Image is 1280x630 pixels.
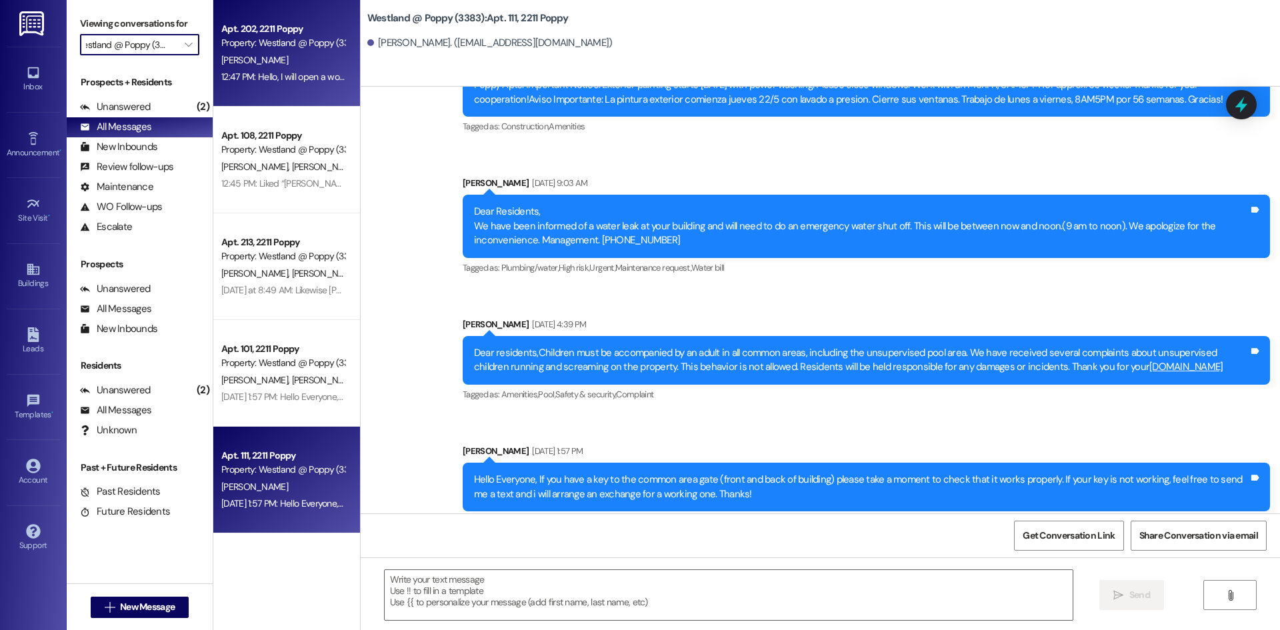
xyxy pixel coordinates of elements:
[91,597,189,618] button: New Message
[549,121,585,132] span: Amenities
[221,177,677,189] div: 12:45 PM: Liked “[PERSON_NAME] (Westland @ Poppy (3383)): Hello, Maintenance provided a key to un...
[463,176,1270,195] div: [PERSON_NAME]
[105,602,115,613] i: 
[193,97,213,117] div: (2)
[7,520,60,556] a: Support
[538,389,555,400] span: Pool ,
[120,600,175,614] span: New Message
[616,389,653,400] span: Complaint
[7,455,60,491] a: Account
[221,54,288,66] span: [PERSON_NAME]
[691,262,725,273] span: Water bill
[7,61,60,97] a: Inbox
[291,374,358,386] span: [PERSON_NAME]
[80,505,170,519] div: Future Residents
[221,22,345,36] div: Apt. 202, 2211 Poppy
[80,403,151,417] div: All Messages
[221,249,345,263] div: Property: Westland @ Poppy (3383)
[291,161,362,173] span: [PERSON_NAME]
[221,356,345,370] div: Property: Westland @ Poppy (3383)
[1099,580,1164,610] button: Send
[501,389,539,400] span: Amenities ,
[67,359,213,373] div: Residents
[555,389,616,400] span: Safety & security ,
[474,205,1249,247] div: Dear Residents, We have been informed of a water leak at your building and will need to do an eme...
[221,449,345,463] div: Apt. 111, 2211 Poppy
[80,220,132,234] div: Escalate
[367,36,613,50] div: [PERSON_NAME]. ([EMAIL_ADDRESS][DOMAIN_NAME])
[80,282,151,296] div: Unanswered
[86,34,178,55] input: All communities
[80,13,199,34] label: Viewing conversations for
[367,11,568,25] b: Westland @ Poppy (3383): Apt. 111, 2211 Poppy
[7,258,60,294] a: Buildings
[185,39,192,50] i: 
[7,323,60,359] a: Leads
[559,262,590,273] span: High risk ,
[221,391,1247,403] div: [DATE] 1:57 PM: Hello Everyone, If you have a key to the common area gate (front and back of buil...
[80,100,151,114] div: Unanswered
[501,262,559,273] span: Plumbing/water ,
[529,444,583,458] div: [DATE] 1:57 PM
[291,267,358,279] span: [PERSON_NAME]
[529,317,586,331] div: [DATE] 4:39 PM
[80,485,161,499] div: Past Residents
[80,423,137,437] div: Unknown
[221,497,1247,509] div: [DATE] 1:57 PM: Hello Everyone, If you have a key to the common area gate (front and back of buil...
[615,262,691,273] span: Maintenance request ,
[463,117,1270,136] div: Tagged as:
[80,120,151,134] div: All Messages
[221,36,345,50] div: Property: Westland @ Poppy (3383)
[67,461,213,475] div: Past + Future Residents
[221,342,345,356] div: Apt. 101, 2211 Poppy
[19,11,47,36] img: ResiDesk Logo
[463,258,1270,277] div: Tagged as:
[221,143,345,157] div: Property: Westland @ Poppy (3383)
[221,71,779,83] div: 12:47 PM: Hello, I will open a work order to provide you with a key, please keep in mind this wil...
[474,473,1249,501] div: Hello Everyone, If you have a key to the common area gate (front and back of building) please tak...
[1139,529,1258,543] span: Share Conversation via email
[1225,590,1235,601] i: 
[80,383,151,397] div: Unanswered
[1131,521,1267,551] button: Share Conversation via email
[1113,590,1123,601] i: 
[67,75,213,89] div: Prospects + Residents
[67,257,213,271] div: Prospects
[59,146,61,155] span: •
[221,284,407,296] div: [DATE] at 8:49 AM: Likewise [PERSON_NAME] :-)
[1129,588,1150,602] span: Send
[1014,521,1123,551] button: Get Conversation Link
[80,302,151,316] div: All Messages
[7,389,60,425] a: Templates •
[80,160,173,174] div: Review follow-ups
[463,444,1270,463] div: [PERSON_NAME]
[501,121,549,132] span: Construction ,
[463,317,1270,336] div: [PERSON_NAME]
[51,408,53,417] span: •
[221,374,292,386] span: [PERSON_NAME]
[463,511,1270,531] div: Tagged as:
[221,481,288,493] span: [PERSON_NAME]
[193,380,213,401] div: (2)
[221,267,292,279] span: [PERSON_NAME]
[1023,529,1115,543] span: Get Conversation Link
[221,463,345,477] div: Property: Westland @ Poppy (3383)
[7,193,60,229] a: Site Visit •
[80,200,162,214] div: WO Follow-ups
[589,262,615,273] span: Urgent ,
[80,140,157,154] div: New Inbounds
[221,129,345,143] div: Apt. 108, 2211 Poppy
[1149,360,1223,373] a: [DOMAIN_NAME]
[529,176,587,190] div: [DATE] 9:03 AM
[80,180,153,194] div: Maintenance
[463,385,1270,404] div: Tagged as:
[48,211,50,221] span: •
[474,346,1249,375] div: Dear residents,Children must be accompanied by an adult in all common areas, including the unsupe...
[221,235,345,249] div: Apt. 213, 2211 Poppy
[474,78,1249,107] div: Poppy Apts. Important Notice: Exterior painting starts [DATE] with power washing. Please close wi...
[221,161,292,173] span: [PERSON_NAME]
[80,322,157,336] div: New Inbounds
